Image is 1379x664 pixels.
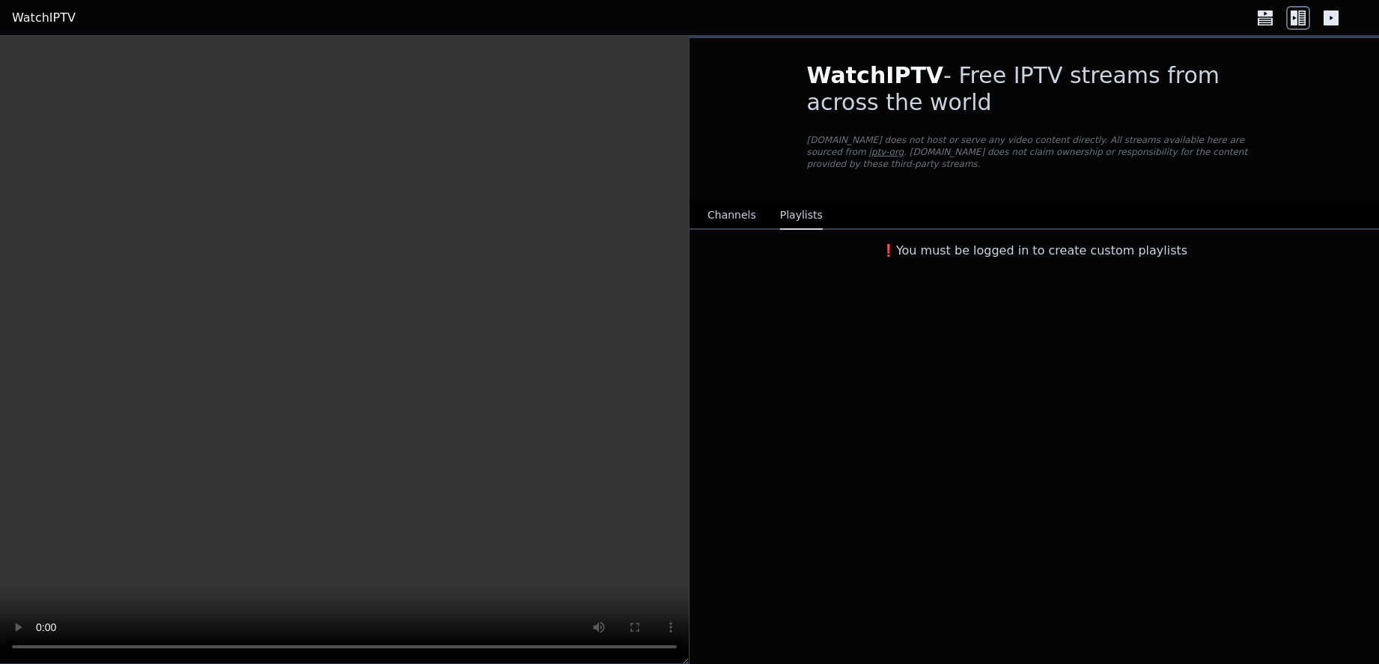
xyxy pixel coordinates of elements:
[807,134,1262,170] p: [DOMAIN_NAME] does not host or serve any video content directly. All streams available here are s...
[807,62,1262,116] h1: - Free IPTV streams from across the world
[707,201,756,230] button: Channels
[869,147,904,157] a: iptv-org
[780,201,823,230] button: Playlists
[783,242,1286,260] h3: ❗️You must be logged in to create custom playlists
[12,9,76,27] a: WatchIPTV
[807,62,944,88] span: WatchIPTV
